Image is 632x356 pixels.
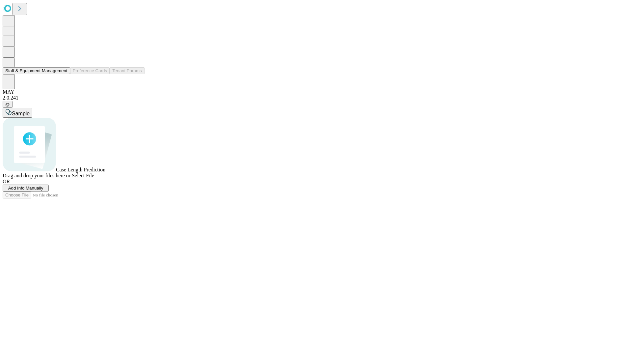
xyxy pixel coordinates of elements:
span: OR [3,179,10,184]
button: Sample [3,108,32,118]
button: Preference Cards [70,67,110,74]
span: Sample [12,111,30,116]
button: Staff & Equipment Management [3,67,70,74]
span: Drag and drop your files here or [3,173,70,178]
span: Add Info Manually [8,186,43,191]
button: @ [3,101,13,108]
button: Add Info Manually [3,185,49,192]
span: Case Length Prediction [56,167,105,172]
span: Select File [72,173,94,178]
div: MAY [3,89,629,95]
div: 2.0.241 [3,95,629,101]
button: Tenant Params [110,67,145,74]
span: @ [5,102,10,107]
